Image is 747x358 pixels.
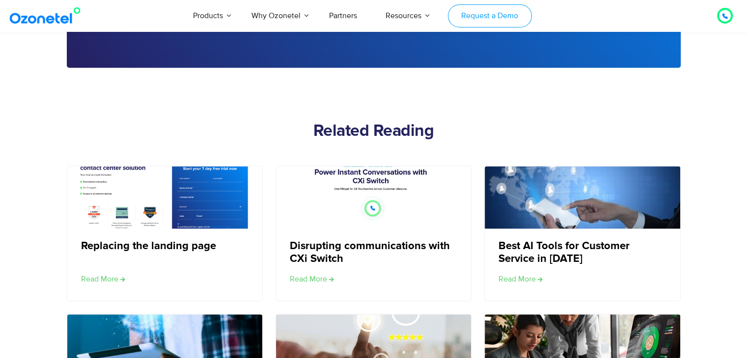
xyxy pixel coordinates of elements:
[81,240,216,253] a: Replacing the landing page
[290,273,334,285] a: Read more about Disrupting communications with CXi Switch
[81,273,125,285] a: Read more about Replacing the landing page
[290,240,456,266] a: Disrupting communications with CXi Switch
[498,273,543,285] a: Read more about Best AI Tools for Customer Service in 2024
[67,122,681,141] h2: Related Reading
[498,240,665,266] a: Best AI Tools for Customer Service in [DATE]
[448,4,532,27] a: Request a Demo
